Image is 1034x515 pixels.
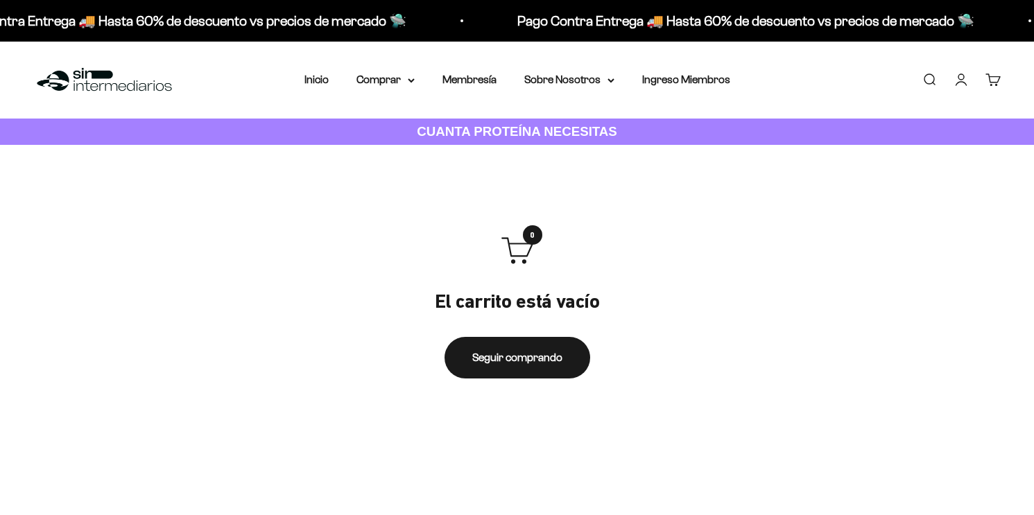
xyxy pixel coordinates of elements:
[435,289,599,314] p: El carrito está vacío
[642,73,730,85] a: Ingreso Miembros
[523,225,542,245] span: 0
[417,124,617,139] strong: CUANTA PROTEÍNA NECESITAS
[304,73,329,85] a: Inicio
[445,337,590,378] a: Seguir comprando
[517,10,974,32] p: Pago Contra Entrega 🚚 Hasta 60% de descuento vs precios de mercado 🛸
[442,73,497,85] a: Membresía
[356,71,415,89] summary: Comprar
[524,71,614,89] summary: Sobre Nosotros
